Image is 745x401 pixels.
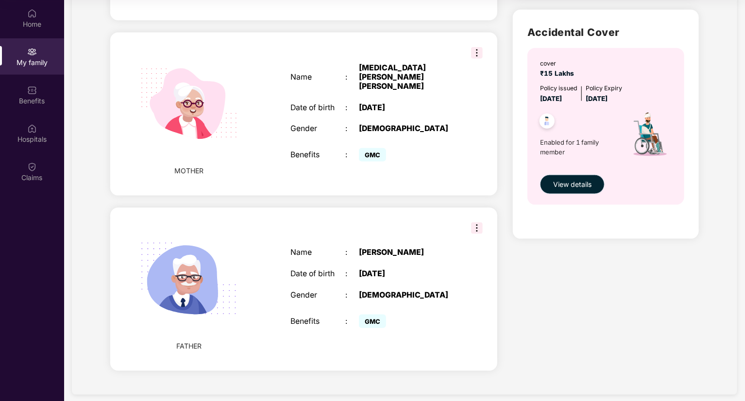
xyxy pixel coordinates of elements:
[540,175,605,194] button: View details
[359,248,455,257] div: [PERSON_NAME]
[290,269,345,279] div: Date of birth
[127,42,251,166] img: svg+xml;base64,PHN2ZyB4bWxucz0iaHR0cDovL3d3dy53My5vcmcvMjAwMC9zdmciIHdpZHRoPSIyMjQiIGhlaWdodD0iMT...
[359,315,386,328] span: GMC
[290,73,345,82] div: Name
[127,217,251,341] img: svg+xml;base64,PHN2ZyB4bWxucz0iaHR0cDovL3d3dy53My5vcmcvMjAwMC9zdmciIHhtbG5zOnhsaW5rPSJodHRwOi8vd3...
[586,95,608,102] span: [DATE]
[540,137,618,157] span: Enabled for 1 family member
[540,59,578,68] div: cover
[359,148,386,162] span: GMC
[359,269,455,279] div: [DATE]
[359,291,455,300] div: [DEMOGRAPHIC_DATA]
[359,64,455,91] div: [MEDICAL_DATA][PERSON_NAME] [PERSON_NAME]
[345,103,359,113] div: :
[345,73,359,82] div: :
[290,317,345,326] div: Benefits
[345,317,359,326] div: :
[290,124,345,134] div: Gender
[290,103,345,113] div: Date of birth
[540,69,578,77] span: ₹15 Lakhs
[27,9,37,18] img: svg+xml;base64,PHN2ZyBpZD0iSG9tZSIgeG1sbnM9Imh0dHA6Ly93d3cudzMub3JnLzIwMDAvc3ZnIiB3aWR0aD0iMjAiIG...
[290,291,345,300] div: Gender
[345,248,359,257] div: :
[27,162,37,172] img: svg+xml;base64,PHN2ZyBpZD0iQ2xhaW0iIHhtbG5zPSJodHRwOi8vd3d3LnczLm9yZy8yMDAwL3N2ZyIgd2lkdGg9IjIwIi...
[345,269,359,279] div: :
[27,47,37,57] img: svg+xml;base64,PHN2ZyB3aWR0aD0iMjAiIGhlaWdodD0iMjAiIHZpZXdCb3g9IjAgMCAyMCAyMCIgZmlsbD0ibm9uZSIgeG...
[527,24,684,40] h2: Accidental Cover
[618,104,679,170] img: icon
[540,95,562,102] span: [DATE]
[345,291,359,300] div: :
[553,179,592,190] span: View details
[345,150,359,160] div: :
[345,124,359,134] div: :
[176,341,202,351] span: FATHER
[586,84,622,93] div: Policy Expiry
[359,103,455,113] div: [DATE]
[535,111,559,134] img: svg+xml;base64,PHN2ZyB4bWxucz0iaHR0cDovL3d3dy53My5vcmcvMjAwMC9zdmciIHdpZHRoPSI0OC45NDMiIGhlaWdodD...
[174,166,203,176] span: MOTHER
[540,84,577,93] div: Policy issued
[359,124,455,134] div: [DEMOGRAPHIC_DATA]
[27,85,37,95] img: svg+xml;base64,PHN2ZyBpZD0iQmVuZWZpdHMiIHhtbG5zPSJodHRwOi8vd3d3LnczLm9yZy8yMDAwL3N2ZyIgd2lkdGg9Ij...
[471,47,483,59] img: svg+xml;base64,PHN2ZyB3aWR0aD0iMzIiIGhlaWdodD0iMzIiIHZpZXdCb3g9IjAgMCAzMiAzMiIgZmlsbD0ibm9uZSIgeG...
[290,248,345,257] div: Name
[471,222,483,234] img: svg+xml;base64,PHN2ZyB3aWR0aD0iMzIiIGhlaWdodD0iMzIiIHZpZXdCb3g9IjAgMCAzMiAzMiIgZmlsbD0ibm9uZSIgeG...
[290,150,345,160] div: Benefits
[27,124,37,134] img: svg+xml;base64,PHN2ZyBpZD0iSG9zcGl0YWxzIiB4bWxucz0iaHR0cDovL3d3dy53My5vcmcvMjAwMC9zdmciIHdpZHRoPS...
